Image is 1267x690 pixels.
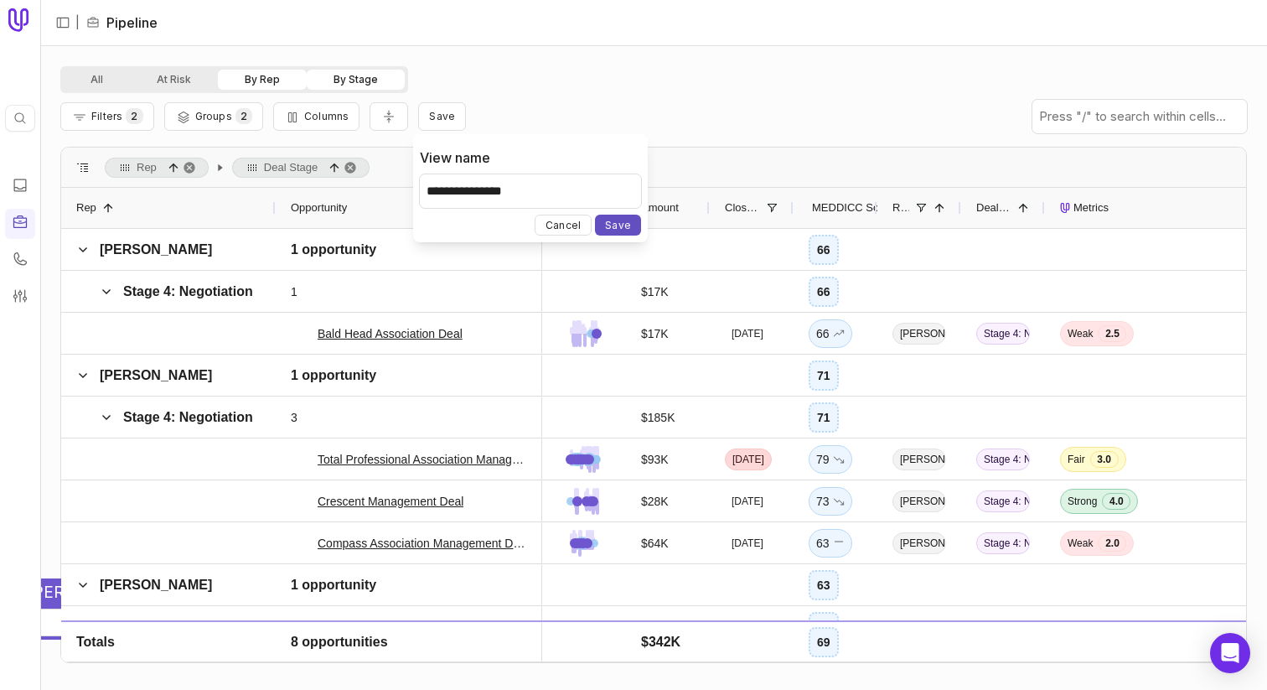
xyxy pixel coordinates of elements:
span: Amount [641,198,679,218]
span: [PERSON_NAME] [892,532,946,554]
span: [PERSON_NAME] [892,490,946,512]
div: 63 [817,617,830,637]
span: Stage 4: Negotiation [976,323,1030,345]
div: 63 [816,533,845,553]
span: Stage 4: Negotiation [123,284,253,298]
span: [PERSON_NAME] [100,578,212,592]
button: By Stage [307,70,405,90]
span: Rep, ascending. Press ENTER to sort. Press DELETE to remove [105,158,209,178]
button: Filter Pipeline [60,102,154,131]
span: Strong [1068,495,1097,508]
div: 66 [817,282,830,302]
a: Crescent Management Deal [318,491,463,511]
span: Deal Stage [976,198,1011,218]
span: 2 [235,108,252,124]
span: Stage 4: Negotiation [123,620,253,634]
span: Stage 4: Negotiation [976,658,1030,680]
button: Group Pipeline [164,102,263,131]
button: All [64,70,130,90]
span: Deal Stage [264,158,318,178]
time: [DATE] [732,495,763,508]
span: 3 [291,407,297,428]
span: $28K [641,491,669,511]
div: 71 [817,407,830,428]
div: Row Groups [105,158,370,178]
span: Groups [195,110,232,122]
span: 2 [126,108,142,124]
span: $64K [641,533,669,553]
span: Fair [1068,662,1085,676]
time: [DATE] [732,327,763,340]
span: Columns [304,110,349,122]
span: $32K [641,617,669,637]
button: By Rep [218,70,307,90]
div: 73 [816,491,845,511]
label: View name [420,148,490,168]
span: 3.0 [1090,661,1119,677]
span: Opportunity [291,198,347,218]
span: $17K [641,282,669,302]
span: $93K [641,449,669,470]
li: Pipeline [86,13,158,33]
div: 63 [817,575,830,595]
time: [DATE] [732,453,764,466]
div: 71 [817,366,830,386]
button: Create a new saved view [418,102,466,131]
span: Rep [137,158,157,178]
span: No change [833,659,845,679]
button: Columns [273,102,359,131]
a: Compass Association Management Deal [318,533,527,553]
span: 1 [291,617,297,637]
span: 1 [291,282,297,302]
button: Save [595,215,641,236]
button: At Risk [130,70,218,90]
span: $185K [641,407,675,428]
span: $17K [641,324,669,344]
span: [PERSON_NAME] [100,242,212,257]
span: 1 opportunity [291,240,376,260]
div: 79 [816,449,845,470]
span: Stage 4: Negotiation [976,449,1030,470]
span: No change [833,533,845,553]
span: 4.0 [1102,493,1130,510]
div: 66 [816,324,845,344]
span: MEDDICC Score [812,198,894,218]
span: [PERSON_NAME] [892,449,946,470]
div: MEDDICC Score [809,188,862,228]
span: [PERSON_NAME] [892,658,946,680]
span: Fair [1068,453,1085,466]
span: Weak [1068,327,1093,340]
span: Stage 4: Negotiation [976,490,1030,512]
span: [PERSON_NAME] [100,368,212,382]
time: [DATE] [732,537,763,550]
span: Rep [892,198,909,218]
span: 2.5 [1098,325,1126,342]
span: Stage 4: Negotiation [976,532,1030,554]
div: 66 [817,240,830,260]
span: Metrics [1073,198,1109,218]
span: 1 opportunity [291,575,376,595]
div: 63 [816,659,845,679]
span: 3.0 [1090,451,1119,468]
span: Rep [76,198,96,218]
span: Deal Stage, ascending. Press ENTER to sort. Press DELETE to remove [232,158,370,178]
span: [PERSON_NAME] [892,323,946,345]
input: Press "/" to search within cells... [1032,100,1247,133]
span: Weak [1068,537,1093,550]
span: 2.0 [1098,535,1126,552]
a: Bald Head Association Deal [318,324,463,344]
button: Cancel [535,215,592,236]
span: 1 opportunity [291,366,376,386]
span: Save [429,110,455,122]
span: Filters [91,110,122,122]
span: $32K [641,659,669,679]
span: Stage 4: Negotiation [123,410,253,424]
div: Open Intercom Messenger [1210,633,1250,673]
a: Total Professional Association Management - New Deal [318,449,527,470]
a: The [PERSON_NAME] Organization - New Deal [318,659,527,679]
button: Collapse all rows [370,102,408,132]
span: | [75,13,80,33]
span: Close Date [725,198,760,218]
button: Expand sidebar [50,10,75,35]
